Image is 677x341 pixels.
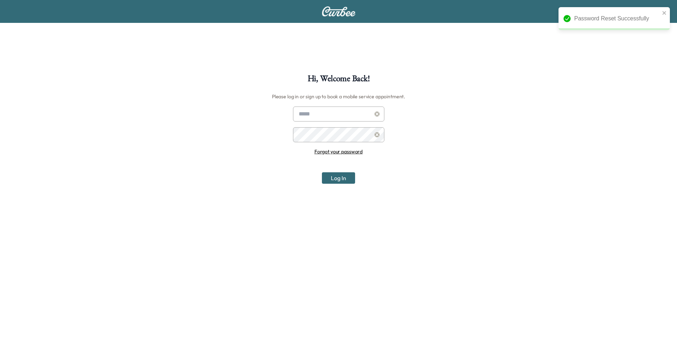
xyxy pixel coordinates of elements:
[314,148,363,155] a: Forgot your password
[272,91,405,102] h6: Please log in or sign up to book a mobile service appointment.
[322,172,355,184] button: Log In
[574,14,660,23] div: Password Reset Successfully
[308,74,370,87] h1: Hi, Welcome Back!
[322,6,356,16] img: Curbee Logo
[662,10,667,16] button: close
